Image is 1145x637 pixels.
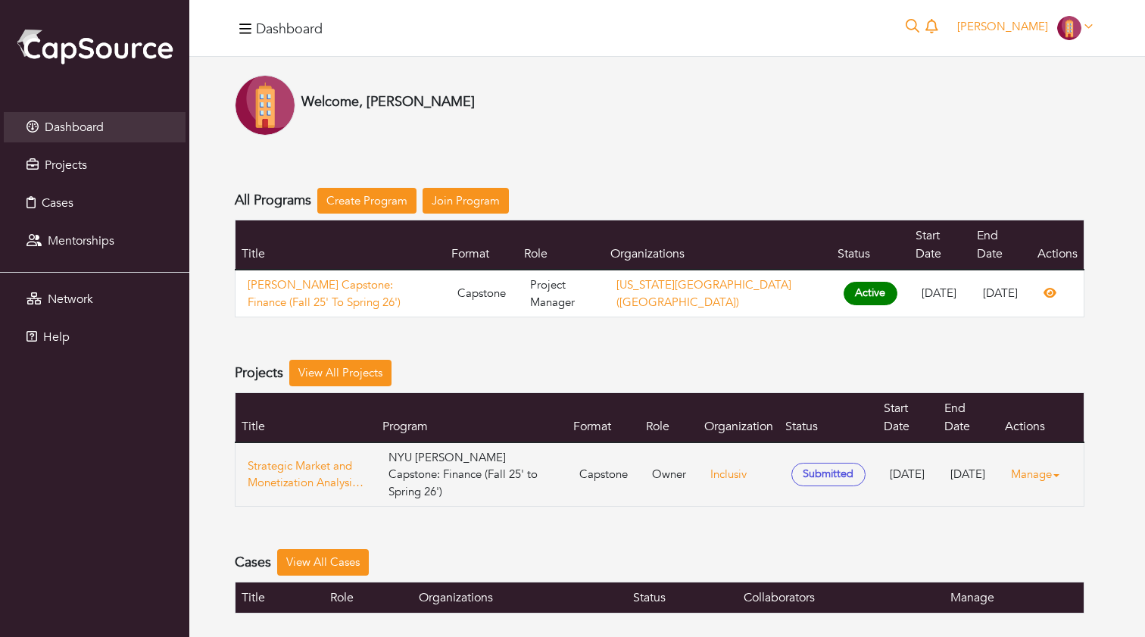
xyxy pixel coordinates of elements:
th: Format [445,220,518,270]
th: Start Date [878,392,939,442]
th: Organization [698,392,779,442]
img: Company-Icon-7f8a26afd1715722aa5ae9dc11300c11ceeb4d32eda0db0d61c21d11b95ecac6.png [1057,16,1081,40]
a: Mentorships [4,226,186,256]
td: [DATE] [909,270,972,317]
a: Inclusiv [710,467,747,482]
td: Capstone [567,442,640,507]
th: Title [236,582,325,613]
span: Dashboard [45,119,104,136]
a: Join Program [423,188,509,214]
th: Actions [1031,220,1084,270]
th: Title [236,220,446,270]
th: Manage [944,582,1084,613]
th: End Date [971,220,1031,270]
td: [DATE] [971,270,1031,317]
a: View All Cases [277,549,369,576]
th: Role [640,392,698,442]
h4: All Programs [235,192,311,209]
a: Help [4,322,186,352]
h4: Cases [235,554,271,571]
th: Format [567,392,640,442]
a: [PERSON_NAME] Capstone: Finance (Fall 25' To Spring 26') [248,276,433,311]
span: Network [48,291,93,308]
h4: Dashboard [256,21,323,38]
a: Cases [4,188,186,218]
h4: Welcome, [PERSON_NAME] [301,94,475,111]
td: Project Manager [518,270,604,317]
a: Manage [1011,460,1072,489]
th: Collaborators [738,582,944,613]
td: [DATE] [878,442,939,507]
a: View All Projects [289,360,392,386]
a: Strategic Market and Monetization Analysis for the Financial Inclusion Data Analytics Platform (F... [248,457,364,492]
th: Status [831,220,909,270]
th: Actions [999,392,1084,442]
span: Help [43,329,70,345]
th: End Date [938,392,998,442]
span: [PERSON_NAME] [957,19,1048,34]
th: Status [779,392,878,442]
img: Company-Icon-7f8a26afd1715722aa5ae9dc11300c11ceeb4d32eda0db0d61c21d11b95ecac6.png [235,75,295,136]
th: Role [518,220,604,270]
a: Network [4,284,186,314]
img: cap_logo.png [15,27,174,66]
th: Start Date [909,220,972,270]
a: Create Program [317,188,417,214]
a: [PERSON_NAME] [950,19,1100,34]
span: Submitted [791,463,866,486]
span: Cases [42,195,73,211]
td: Owner [640,442,698,507]
td: Capstone [445,270,518,317]
span: Mentorships [48,233,114,249]
th: Program [376,392,567,442]
th: Organizations [604,220,831,270]
th: Organizations [413,582,627,613]
h4: Projects [235,365,283,382]
th: Status [627,582,738,613]
td: NYU [PERSON_NAME] Capstone: Finance (Fall 25' to Spring 26') [376,442,567,507]
a: Projects [4,150,186,180]
span: Active [844,282,897,305]
a: Dashboard [4,112,186,142]
td: [DATE] [938,442,998,507]
th: Role [324,582,413,613]
th: Title [236,392,377,442]
span: Projects [45,157,87,173]
a: [US_STATE][GEOGRAPHIC_DATA] ([GEOGRAPHIC_DATA]) [616,277,791,310]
